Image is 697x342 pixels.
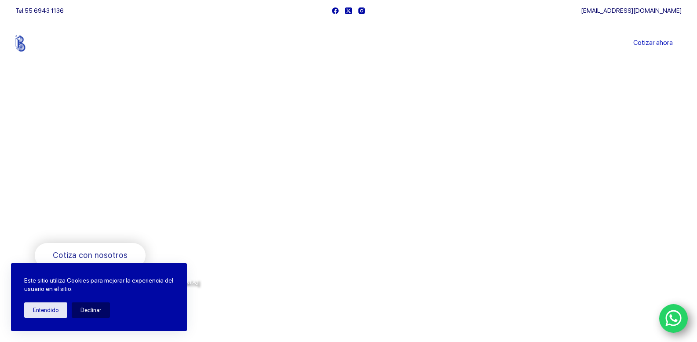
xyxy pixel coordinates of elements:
a: Facebook [332,7,339,14]
a: 55 6943 1136 [25,7,64,14]
a: [EMAIL_ADDRESS][DOMAIN_NAME] [581,7,682,14]
nav: Menu Principal [245,21,452,65]
span: Cotiza con nosotros [53,249,128,262]
span: Rodamientos y refacciones industriales [35,220,208,231]
a: Cotizar ahora [624,34,682,52]
span: Somos los doctores de la industria [35,150,352,211]
img: Balerytodo [15,35,70,51]
a: Instagram [358,7,365,14]
a: WhatsApp [659,304,688,333]
p: Este sitio utiliza Cookies para mejorar la experiencia del usuario en el sitio. [24,276,174,294]
a: Cotiza con nosotros [35,243,146,268]
a: X (Twitter) [345,7,352,14]
span: Bienvenido a Balerytodo® [35,131,147,142]
button: Entendido [24,302,67,318]
button: Declinar [72,302,110,318]
span: Tel. [15,7,64,14]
